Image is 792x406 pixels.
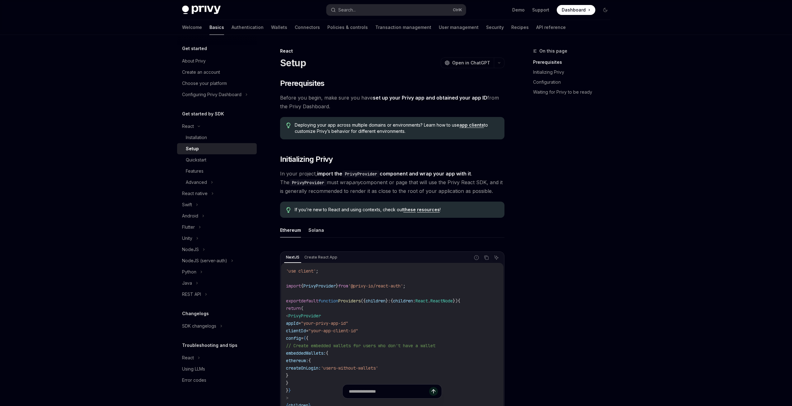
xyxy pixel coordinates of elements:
a: Prerequisites [533,57,615,67]
span: import [286,283,301,289]
img: dark logo [182,6,221,14]
div: Configuring Privy Dashboard [182,91,241,98]
span: "your-app-client-id" [308,328,358,334]
span: embeddedWallets: [286,350,326,356]
a: Features [177,166,257,177]
button: React [177,352,257,363]
span: function [318,298,338,304]
div: React native [182,190,208,197]
span: } [336,283,338,289]
button: Advanced [177,177,257,188]
span: 'users-without-wallets' [321,365,378,371]
div: React [280,48,504,54]
div: NextJS [284,254,301,261]
div: Swift [182,201,192,208]
a: Wallets [271,20,287,35]
a: API reference [536,20,566,35]
div: About Privy [182,57,206,65]
button: Java [177,278,257,289]
span: }) [453,298,458,304]
button: Solana [308,223,324,237]
span: } [386,298,388,304]
a: Setup [177,143,257,154]
button: REST API [177,289,257,300]
button: Configuring Privy Dashboard [177,89,257,100]
span: clientId [286,328,306,334]
button: Python [177,266,257,278]
a: Support [532,7,549,13]
h5: Changelogs [182,310,209,317]
button: Flutter [177,222,257,233]
span: ethereum: [286,358,308,363]
div: Flutter [182,223,195,231]
div: Advanced [186,179,207,186]
span: In your project, . The must wrap component or page that will use the Privy React SDK, and it is g... [280,169,504,195]
span: : [388,298,391,304]
span: Initializing Privy [280,154,333,164]
a: Security [486,20,504,35]
a: Dashboard [557,5,595,15]
div: Android [182,212,198,220]
h1: Setup [280,57,306,68]
div: Java [182,279,192,287]
button: React [177,121,257,132]
button: NodeJS (server-auth) [177,255,257,266]
span: ; [403,283,405,289]
span: '@privy-io/react-auth' [348,283,403,289]
span: } [286,373,288,378]
span: ReactNode [430,298,453,304]
h5: Get started [182,45,207,52]
div: Quickstart [186,156,206,164]
a: Using LLMs [177,363,257,375]
span: appId [286,320,298,326]
button: Copy the contents from the code block [482,254,490,262]
span: createOnLogin: [286,365,321,371]
span: config [286,335,301,341]
a: Choose your platform [177,78,257,89]
a: set up your Privy app and obtained your app ID [373,95,487,101]
button: Ask AI [492,254,500,262]
div: Error codes [182,376,206,384]
span: // Create embedded wallets for users who don't have a wallet [286,343,435,348]
a: Configuration [533,77,615,87]
div: Features [186,167,204,175]
span: = [298,320,301,326]
div: Python [182,268,196,276]
a: Waiting for Privy to be ready [533,87,615,97]
span: ; [316,268,318,274]
a: About Privy [177,55,257,67]
div: Choose your platform [182,80,227,87]
div: Setup [186,145,199,152]
div: Installation [186,134,207,141]
button: NodeJS [177,244,257,255]
button: Search...CtrlK [326,4,466,16]
span: = [301,335,303,341]
span: React [415,298,428,304]
button: Send message [429,387,438,396]
a: Basics [209,20,224,35]
span: { [458,298,460,304]
span: Deploying your app across multiple domains or environments? Learn how to use to customize Privy’s... [295,122,498,134]
span: Open in ChatGPT [452,60,490,66]
a: Demo [512,7,525,13]
code: PrivyProvider [342,170,380,177]
span: ( [301,306,303,311]
button: Ethereum [280,223,301,237]
span: { [326,350,328,356]
span: = [306,328,308,334]
div: React [182,354,194,362]
span: from [338,283,348,289]
span: export [286,298,301,304]
a: Connectors [295,20,320,35]
a: Authentication [232,20,264,35]
svg: Tip [286,207,291,213]
button: Android [177,210,257,222]
button: Swift [177,199,257,210]
div: Using LLMs [182,365,205,373]
div: Create React App [302,254,339,261]
a: Welcome [182,20,202,35]
code: PrivyProvider [289,179,327,186]
span: } [286,380,288,386]
a: Error codes [177,375,257,386]
span: Dashboard [562,7,586,13]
